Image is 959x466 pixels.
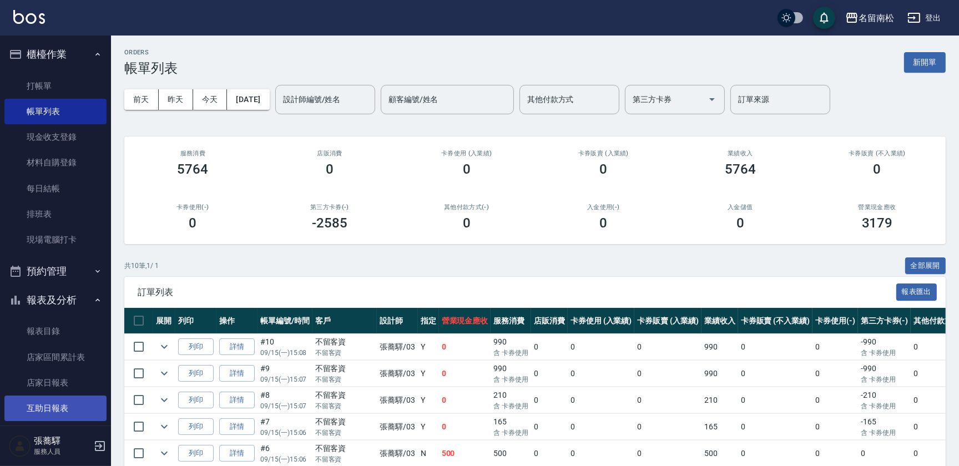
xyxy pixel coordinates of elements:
button: expand row [156,365,173,382]
td: 0 [812,361,858,387]
h2: 卡券販賣 (不入業績) [822,150,932,157]
button: 登出 [903,8,946,28]
td: 0 [531,387,568,413]
td: Y [418,361,439,387]
th: 指定 [418,308,439,334]
a: 現場電腦打卡 [4,227,107,252]
td: 張蕎驛 /03 [377,387,418,413]
td: #10 [258,334,312,360]
td: 990 [701,361,738,387]
th: 卡券使用(-) [812,308,858,334]
td: 990 [701,334,738,360]
h2: 業績收入 [685,150,796,157]
a: 排班表 [4,201,107,227]
p: 含 卡券使用 [861,401,908,411]
td: 0 [738,387,812,413]
p: 含 卡券使用 [861,374,908,384]
button: 列印 [178,392,214,409]
h3: 0 [189,215,196,231]
a: 報表目錄 [4,318,107,344]
h3: 5764 [725,161,756,177]
button: 名留南松 [841,7,899,29]
th: 卡券販賣 (入業績) [634,308,701,334]
button: Open [703,90,721,108]
p: 含 卡券使用 [493,374,528,384]
th: 客戶 [312,308,377,334]
div: 不留客資 [315,389,374,401]
p: 含 卡券使用 [493,401,528,411]
h3: 0 [599,215,607,231]
h3: 服務消費 [138,150,248,157]
a: 每日結帳 [4,176,107,201]
th: 業績收入 [701,308,738,334]
button: [DATE] [227,89,269,110]
h3: 帳單列表 [124,60,178,76]
td: -165 [858,414,911,440]
td: 0 [634,414,701,440]
td: Y [418,414,439,440]
h2: 第三方卡券(-) [275,204,385,211]
h2: 入金儲值 [685,204,796,211]
h5: 張蕎驛 [34,435,90,447]
td: -990 [858,361,911,387]
td: 0 [568,414,635,440]
td: 張蕎驛 /03 [377,414,418,440]
img: Person [9,435,31,457]
button: 列印 [178,365,214,382]
button: expand row [156,338,173,355]
a: 現金收支登錄 [4,124,107,150]
td: -210 [858,387,911,413]
p: 含 卡券使用 [493,348,528,358]
td: 210 [491,387,531,413]
td: 210 [701,387,738,413]
h3: 0 [599,161,607,177]
p: 09/15 (一) 15:08 [260,348,310,358]
td: 0 [634,334,701,360]
td: 0 [439,414,491,440]
h3: 0 [326,161,334,177]
a: 報表匯出 [896,286,937,297]
h2: 營業現金應收 [822,204,932,211]
div: 名留南松 [859,11,894,25]
td: 990 [491,334,531,360]
img: Logo [13,10,45,24]
button: expand row [156,418,173,435]
h2: ORDERS [124,49,178,56]
h3: 0 [463,215,471,231]
td: 0 [812,414,858,440]
td: 0 [738,334,812,360]
a: 材料自購登錄 [4,150,107,175]
td: 0 [634,387,701,413]
td: 0 [568,334,635,360]
th: 服務消費 [491,308,531,334]
p: 09/15 (一) 15:06 [260,454,310,464]
td: 0 [738,414,812,440]
td: 0 [738,361,812,387]
th: 店販消費 [531,308,568,334]
h3: 3179 [862,215,893,231]
th: 設計師 [377,308,418,334]
p: 不留客資 [315,454,374,464]
td: 165 [491,414,531,440]
a: 打帳單 [4,73,107,99]
td: 0 [812,334,858,360]
button: 全部展開 [905,257,946,275]
button: 預約管理 [4,257,107,286]
h2: 卡券販賣 (入業績) [548,150,659,157]
button: 報表匯出 [896,283,937,301]
td: #8 [258,387,312,413]
h3: 0 [736,215,744,231]
h3: 0 [874,161,881,177]
div: 不留客資 [315,443,374,454]
button: save [813,7,835,29]
div: 不留客資 [315,363,374,374]
h3: 0 [463,161,471,177]
h2: 店販消費 [275,150,385,157]
a: 互助日報表 [4,396,107,421]
h3: 5764 [177,161,208,177]
td: #7 [258,414,312,440]
a: 詳情 [219,338,255,356]
a: 詳情 [219,392,255,409]
a: 詳情 [219,418,255,435]
th: 展開 [153,308,175,334]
